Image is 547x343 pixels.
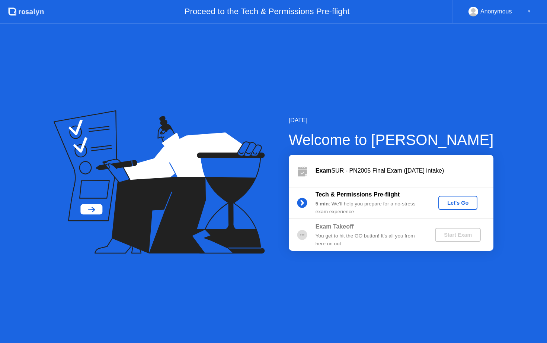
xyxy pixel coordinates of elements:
[527,7,531,16] div: ▼
[316,200,423,215] div: : We’ll help you prepare for a no-stress exam experience
[289,116,494,125] div: [DATE]
[316,201,329,207] b: 5 min
[316,191,400,198] b: Tech & Permissions Pre-flight
[316,232,423,248] div: You get to hit the GO button! It’s all you from here on out
[438,196,477,210] button: Let's Go
[316,223,354,230] b: Exam Takeoff
[435,228,481,242] button: Start Exam
[438,232,478,238] div: Start Exam
[480,7,512,16] div: Anonymous
[316,167,332,174] b: Exam
[441,200,474,206] div: Let's Go
[316,166,493,175] div: SUR - PN2005 Final Exam ([DATE] intake)
[289,129,494,151] div: Welcome to [PERSON_NAME]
